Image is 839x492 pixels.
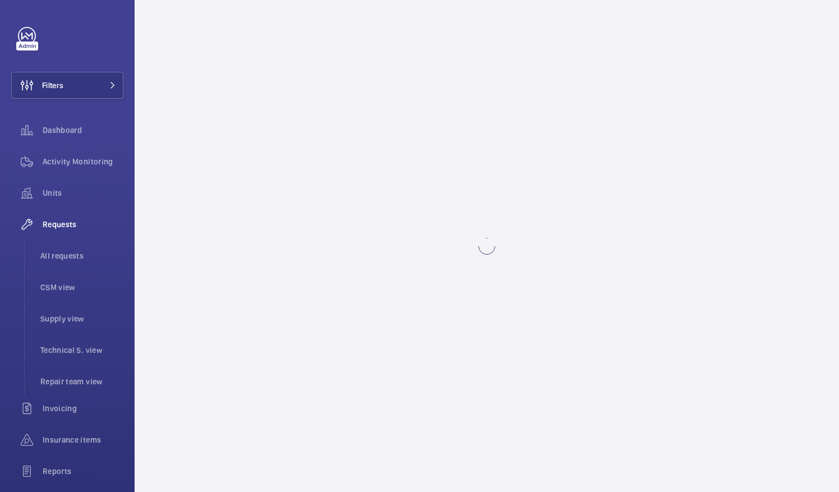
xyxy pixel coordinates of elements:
[43,466,123,477] span: Reports
[40,282,123,293] span: CSM view
[43,403,123,414] span: Invoicing
[42,80,63,91] span: Filters
[43,156,123,167] span: Activity Monitoring
[43,187,123,199] span: Units
[40,250,123,261] span: All requests
[11,72,123,99] button: Filters
[40,344,123,356] span: Technical S. view
[43,434,123,445] span: Insurance items
[40,376,123,387] span: Repair team view
[43,219,123,230] span: Requests
[40,313,123,324] span: Supply view
[43,125,123,136] span: Dashboard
